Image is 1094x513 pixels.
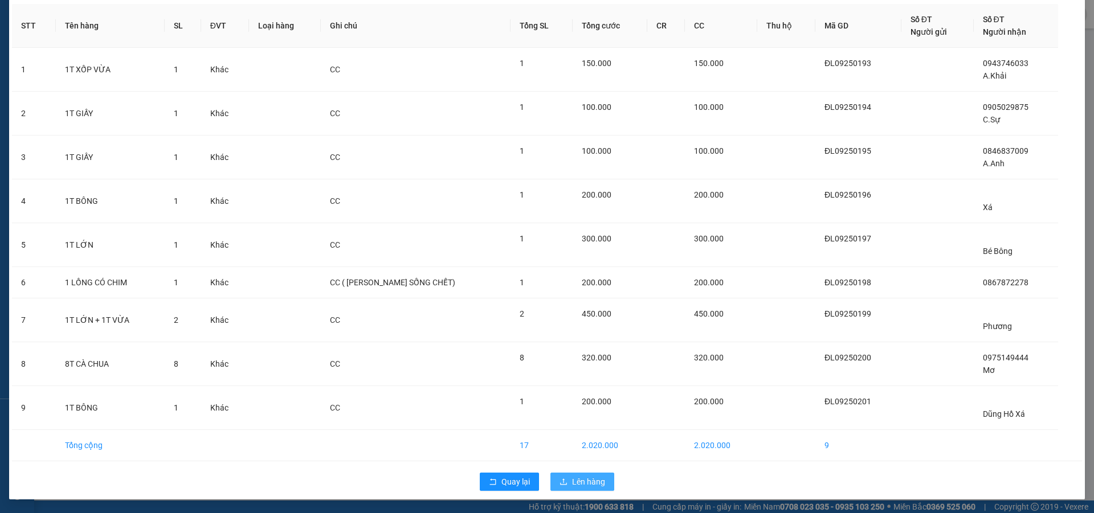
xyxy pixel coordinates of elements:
td: 2.020.000 [573,430,647,461]
th: Tên hàng [56,4,165,48]
span: 0905029875 [983,102,1028,112]
span: ĐL09250195 [824,146,871,155]
span: 1 [174,65,178,74]
th: Tổng cước [573,4,647,48]
span: 1 [520,397,524,406]
span: 300.000 [694,234,724,243]
td: 8T CÀ CHUA [56,342,165,386]
span: CC [330,315,340,325]
span: Số ĐT [983,15,1005,24]
span: Dũng Hồ Xá [983,409,1025,418]
td: Khác [201,136,250,179]
span: 200.000 [694,397,724,406]
td: 3 [12,136,56,179]
td: 1 LỒNG CÓ CHIM [56,267,165,298]
td: 9 [815,430,901,461]
span: 1 [520,102,524,112]
span: ĐL09250199 [824,309,871,318]
span: 100.000 [694,102,724,112]
span: CC [330,403,340,412]
span: 100.000 [694,146,724,155]
span: upload [560,478,568,487]
span: CC [330,109,340,118]
button: rollbackQuay lại [480,473,539,491]
span: 1 [174,196,178,206]
th: ĐVT [201,4,250,48]
td: 2.020.000 [685,430,757,461]
span: 450.000 [694,309,724,318]
span: 1 [174,153,178,162]
span: ĐL09250193 [824,59,871,68]
span: 1 [520,190,524,199]
span: 1 [174,403,178,412]
span: 0846837009 [983,146,1028,155]
span: CC [330,153,340,162]
td: 1T BÔNG [56,179,165,223]
span: A.Khải [983,71,1006,80]
span: Xá [983,203,993,212]
span: 1 [520,146,524,155]
td: 1T XỐP VỪA [56,48,165,92]
th: SL [165,4,201,48]
td: 6 [12,267,56,298]
th: Tổng SL [511,4,573,48]
span: ĐL09250197 [824,234,871,243]
span: 150.000 [694,59,724,68]
button: uploadLên hàng [550,473,614,491]
td: Khác [201,179,250,223]
span: ĐL09250200 [824,353,871,362]
span: ĐL09250194 [824,102,871,112]
span: 1 [520,278,524,287]
span: ĐL09250198 [824,278,871,287]
span: A.Anh [983,159,1005,168]
span: 200.000 [582,397,611,406]
span: ĐL09250201 [824,397,871,406]
span: CC [330,240,340,249]
td: 17 [511,430,573,461]
span: Người gửi [911,27,947,36]
td: 8 [12,342,56,386]
td: Khác [201,92,250,136]
td: 5 [12,223,56,267]
th: Mã GD [815,4,901,48]
td: Khác [201,267,250,298]
span: 320.000 [694,353,724,362]
th: Ghi chú [321,4,511,48]
th: CR [647,4,685,48]
span: Bé Bông [983,247,1013,256]
span: 2 [520,309,524,318]
td: 7 [12,298,56,342]
span: CC [330,359,340,368]
span: 8 [520,353,524,362]
span: Quay lại [501,475,530,488]
span: 1 [174,278,178,287]
span: ĐL09250196 [824,190,871,199]
td: 1T GIẤY [56,136,165,179]
td: 1T BÔNG [56,386,165,430]
span: 200.000 [694,190,724,199]
td: 4 [12,179,56,223]
span: Người nhận [983,27,1026,36]
span: 150.000 [582,59,611,68]
span: 0975149444 [983,353,1028,362]
span: 1 [520,234,524,243]
span: Mơ [983,366,995,375]
span: rollback [489,478,497,487]
span: 100.000 [582,102,611,112]
td: 1T GIẤY [56,92,165,136]
span: 0943746033 [983,59,1028,68]
span: 200.000 [582,190,611,199]
span: 100.000 [582,146,611,155]
span: 2 [174,315,178,325]
td: Tổng cộng [56,430,165,461]
span: 1 [174,109,178,118]
td: Khác [201,298,250,342]
span: 1 [520,59,524,68]
td: 1T LỚN + 1T VỪA [56,298,165,342]
span: CC [330,65,340,74]
th: Loại hàng [249,4,321,48]
span: CC ( [PERSON_NAME] SỐNG CHẾT) [330,278,455,287]
span: 0867872278 [983,278,1028,287]
td: 2 [12,92,56,136]
span: 320.000 [582,353,611,362]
